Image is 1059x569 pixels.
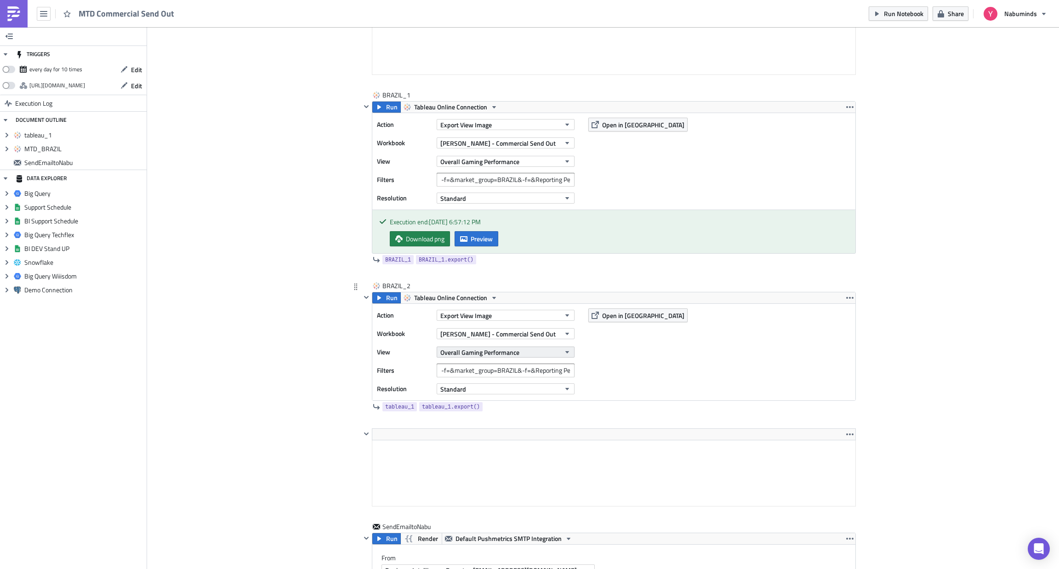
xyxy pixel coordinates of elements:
span: Share [948,9,964,18]
span: tableau_1 [385,402,414,411]
span: BI Support Schedule [24,217,144,225]
button: Export View Image [437,119,575,130]
button: Default Pushmetrics SMTP Integration [442,533,575,544]
button: Export View Image [437,310,575,321]
span: Demo Connection [24,286,144,294]
button: Standard [437,383,575,394]
button: Run [372,292,401,303]
span: Standard [440,384,466,394]
input: Filter1=Value1&... [437,364,575,377]
span: Tableau Online Connection [414,102,487,113]
span: BRAZIL_1.export() [419,255,473,264]
label: Filters [377,173,432,187]
a: tableau_1.export() [419,402,483,411]
label: Resolution [377,382,432,396]
label: View [377,154,432,168]
div: Open Intercom Messenger [1028,538,1050,560]
span: Export View Image [440,311,492,320]
span: Edit [131,81,142,91]
button: Share [933,6,968,21]
span: Tableau Online Connection [414,292,487,303]
iframe: Rich Text Area [372,440,855,506]
span: Overall Gaming Performance [440,157,519,166]
span: tableau_1.export() [422,402,480,411]
span: MTD Commercial Send Out [79,8,175,19]
span: Big Query Techflex [24,231,144,239]
label: Workbook [377,136,432,150]
span: BI DEV Stand UP [24,245,144,253]
button: Run Notebook [869,6,928,21]
button: Preview [455,231,498,246]
label: Filters [377,364,432,377]
label: Workbook [377,327,432,341]
span: Snowflake [24,258,144,267]
span: Run [386,102,398,113]
span: Edit [131,65,142,74]
span: Preview [471,234,493,244]
span: BRAZIL_1 [382,91,419,100]
span: SendEmailtoNabu [382,522,432,531]
button: Hide content [361,101,372,112]
button: Overall Gaming Performance [437,156,575,167]
span: Open in [GEOGRAPHIC_DATA] [602,311,684,320]
span: SendEmailtoNabu [24,159,144,167]
span: Run [386,533,398,544]
span: Open in [GEOGRAPHIC_DATA] [602,120,684,130]
button: Hide content [361,533,372,544]
label: From [381,554,855,562]
input: Filter1=Value1&... [437,173,575,187]
a: BRAZIL_1.export() [416,255,476,264]
label: Action [377,118,432,131]
button: Overall Gaming Performance [437,347,575,358]
span: Big Query [24,189,144,198]
span: Render [418,533,438,544]
span: Support Schedule [24,203,144,211]
div: every day for 10 times [29,63,82,76]
img: Avatar [983,6,998,22]
div: DOCUMENT OUTLINE [16,112,67,128]
body: Rich Text Area. Press ALT-0 for help. [4,4,479,11]
button: [PERSON_NAME] - Commercial Send Out [437,328,575,339]
body: Rich Text Area. Press ALT-0 for help. [4,4,460,12]
span: Nabuminds [1004,9,1037,18]
span: Execution Log [15,95,52,112]
button: Edit [116,79,147,93]
button: Standard [437,193,575,204]
button: Tableau Online Connection [400,102,501,113]
button: Open in [GEOGRAPHIC_DATA] [588,308,688,322]
button: Run [372,533,401,544]
span: Run [386,292,398,303]
span: BRAZIL_2 [382,281,419,290]
button: Nabuminds [978,4,1052,24]
span: Big Query Wiiisdom [24,272,144,280]
button: Run [372,102,401,113]
span: Export View Image [440,120,492,130]
div: TRIGGERS [16,46,50,63]
a: Download png [390,231,450,246]
div: https://pushmetrics.io/api/v1/report/QmL3j90rD8/webhook?token=9f5402e582bd45c7b6ea7111b0524e60 [29,79,85,92]
img: PushMetrics [6,6,21,21]
span: Download png [406,234,444,244]
p: MTD Commential SendOut [4,4,479,11]
button: [PERSON_NAME] - Commercial Send Out [437,137,575,148]
label: Action [377,308,432,322]
button: Hide content [361,292,372,303]
span: Standard [440,193,466,203]
label: Resolution [377,191,432,205]
div: Execution end: [DATE] 6:57:12 PM [390,217,848,227]
div: DATA EXPLORER [16,170,67,187]
span: tableau_1 [24,131,144,139]
button: Tableau Online Connection [400,292,501,303]
label: View [377,345,432,359]
span: [PERSON_NAME] - Commercial Send Out [440,138,556,148]
span: BRAZIL_1 [385,255,411,264]
button: Edit [116,63,147,77]
span: [PERSON_NAME] - Commercial Send Out [440,329,556,339]
span: MTD_BRAZIL [24,145,144,153]
span: Overall Gaming Performance [440,347,519,357]
a: tableau_1 [382,402,417,411]
button: Hide content [361,428,372,439]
